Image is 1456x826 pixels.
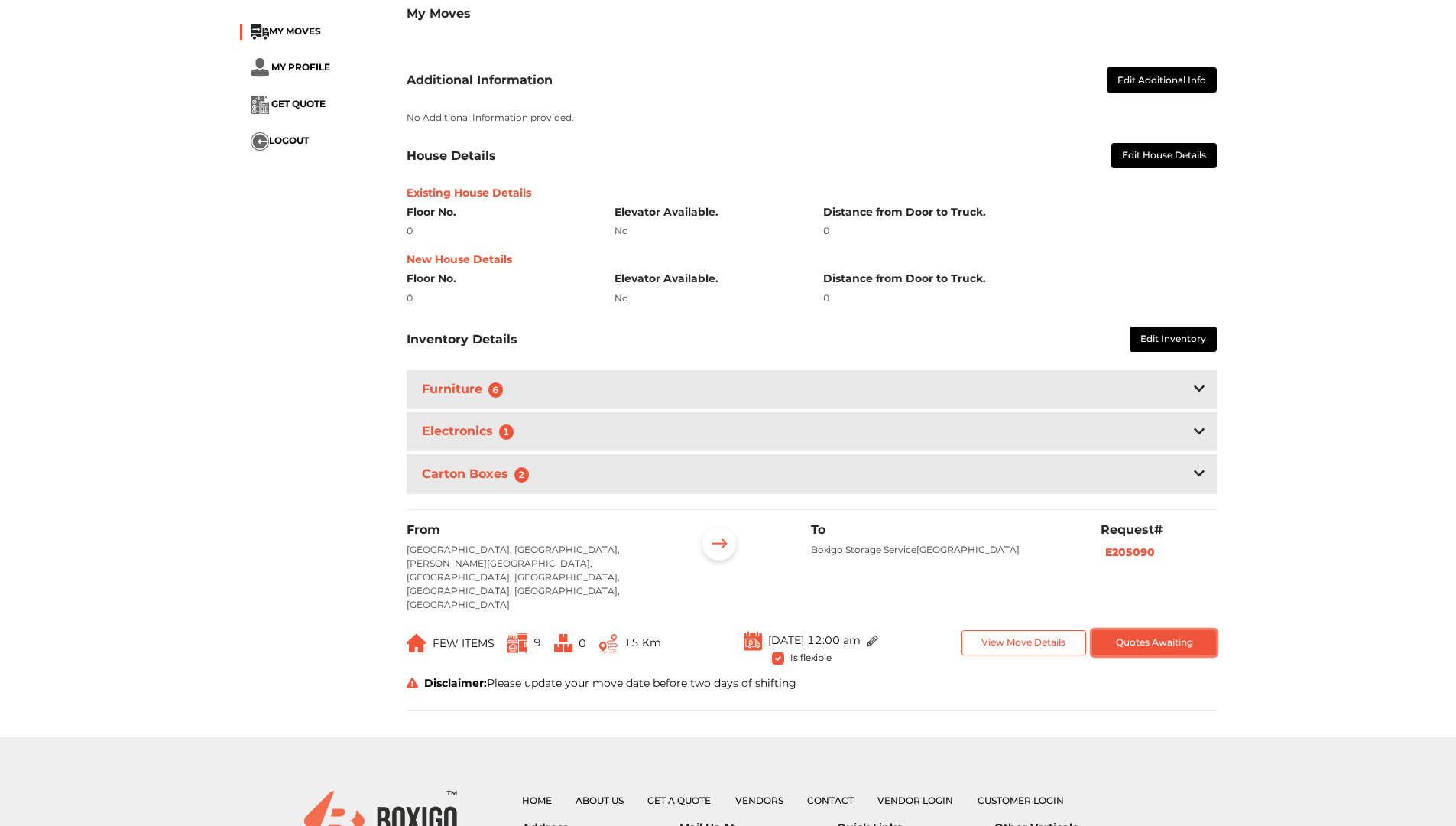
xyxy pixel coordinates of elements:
span: LOGOUT [269,135,309,146]
img: ... [744,630,762,651]
h3: House Details [407,148,496,163]
a: Contact [807,795,854,806]
h6: To [811,522,1077,537]
span: 0 [579,636,586,650]
span: MY PROFILE [271,61,330,73]
h3: My Moves [407,6,1217,21]
span: MY MOVES [269,25,321,37]
p: Boxigo Storage Service[GEOGRAPHIC_DATA] [811,543,1077,557]
h6: From [407,522,673,537]
div: No [615,224,800,238]
a: Vendors [735,795,783,806]
span: 15 Km [624,636,661,649]
img: ... [251,24,269,40]
div: 0 [823,291,1217,305]
span: [DATE] 12:00 am [768,633,861,647]
button: ...LOGOUT [251,132,309,151]
a: Home [522,795,552,806]
a: About Us [576,795,624,806]
div: 0 [407,224,592,238]
h3: Electronics [419,421,524,443]
a: Get a Quote [647,795,711,806]
img: ... [251,96,269,114]
div: 0 [407,291,592,305]
button: Edit House Details [1111,143,1217,168]
b: E205090 [1105,545,1155,559]
span: Is flexible [790,649,832,663]
div: 0 [823,224,1217,238]
button: Edit Additional Info [1107,67,1217,93]
img: ... [599,634,618,653]
h6: Distance from Door to Truck. [823,206,1217,219]
div: Please update your move date before two days of shifting [395,675,1228,691]
h6: Floor No. [407,272,592,285]
img: ... [867,636,878,647]
h3: Inventory Details [407,332,517,346]
div: Please update your move date before two days of shifting [395,27,1228,43]
a: ... MY PROFILE [251,61,330,73]
span: 2 [514,467,530,483]
h6: Existing House Details [407,187,1217,200]
strong: Disclaimer: [424,676,487,690]
button: View Move Details [961,630,1086,655]
div: No [615,291,800,305]
img: ... [554,634,572,652]
img: ... [251,58,269,77]
span: 1 [499,424,514,440]
img: ... [251,132,269,151]
h3: Carton Boxes [419,463,539,486]
h3: Furniture [419,379,513,401]
span: FEW ITEMS [433,636,495,650]
button: Edit Inventory [1130,327,1217,352]
button: Quotes Awaiting [1092,630,1217,655]
a: ... GET QUOTE [251,98,326,109]
h6: Floor No. [407,206,592,219]
span: GET QUOTE [271,98,326,109]
h6: Elevator Available. [615,206,800,219]
h6: Request# [1101,522,1217,537]
h6: Distance from Door to Truck. [823,272,1217,285]
img: ... [696,522,743,570]
a: Vendor Login [877,795,953,806]
a: ...MY MOVES [251,25,321,37]
h3: Additional Information [407,73,553,87]
img: ... [407,634,426,652]
span: 9 [533,636,541,649]
a: Customer Login [978,795,1064,806]
p: [GEOGRAPHIC_DATA], [GEOGRAPHIC_DATA], [PERSON_NAME][GEOGRAPHIC_DATA], [GEOGRAPHIC_DATA], [GEOGRAP... [407,543,673,612]
p: No Additional Information provided. [407,111,1217,125]
h6: Elevator Available. [615,272,800,285]
h6: New House Details [407,253,1217,266]
button: E205090 [1101,544,1159,561]
img: ... [507,633,527,653]
span: 6 [488,382,504,398]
